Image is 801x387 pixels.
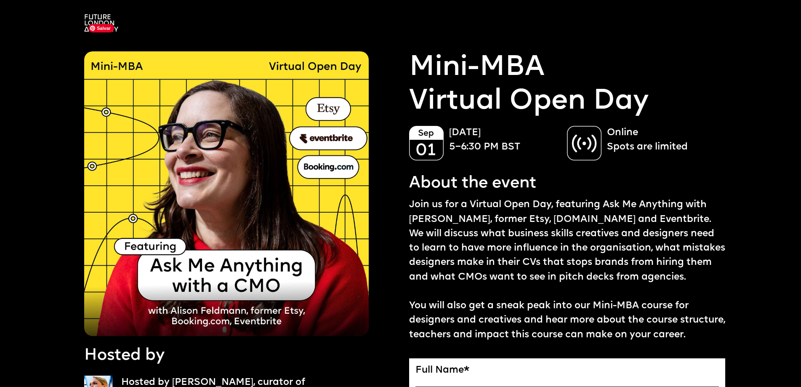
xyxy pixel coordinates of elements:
[409,172,536,195] p: About the event
[415,365,719,376] label: Full Name
[84,344,165,367] p: Hosted by
[88,24,114,32] span: Salvar
[84,14,118,32] img: A logo saying in 3 lines: Future London Academy
[607,126,717,155] p: Online Spots are limited
[409,51,649,119] a: Mini-MBAVirtual Open Day
[409,198,726,342] p: Join us for a Virtual Open Day, featuring Ask Me Anything with [PERSON_NAME], former Etsy, [DOMAI...
[449,126,559,155] p: [DATE] 5–6:30 PM BST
